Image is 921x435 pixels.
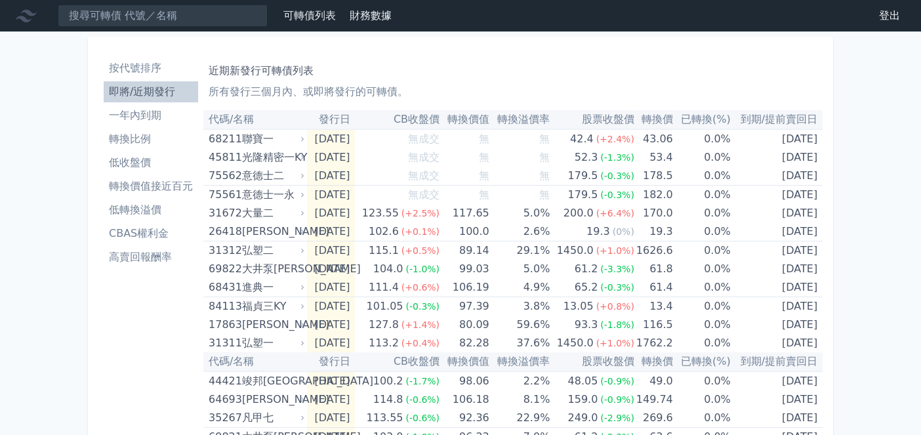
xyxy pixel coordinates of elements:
[572,260,601,278] div: 61.2
[366,222,401,241] div: 102.6
[600,413,634,423] span: (-2.9%)
[104,108,198,123] li: 一年內到期
[600,394,634,405] span: (-0.9%)
[613,226,634,237] span: (0%)
[104,60,198,76] li: 按代號排序
[307,148,356,167] td: [DATE]
[489,409,550,428] td: 22.9%
[489,241,550,260] td: 29.1%
[489,204,550,222] td: 5.0%
[440,316,489,334] td: 80.09
[634,222,673,241] td: 19.3
[242,186,302,204] div: 意德士一永
[209,186,239,204] div: 75561
[634,409,673,428] td: 269.6
[440,260,489,278] td: 99.03
[731,334,823,352] td: [DATE]
[401,320,440,330] span: (+1.4%)
[600,282,634,293] span: (-0.3%)
[673,297,731,316] td: 0.0%
[104,81,198,102] a: 即將/近期發行
[350,9,392,22] a: 財務數據
[731,297,823,316] td: [DATE]
[673,278,731,297] td: 0.0%
[673,409,731,428] td: 0.0%
[307,390,356,409] td: [DATE]
[366,278,401,297] div: 111.4
[209,241,239,260] div: 31312
[209,148,239,167] div: 45811
[479,188,489,201] span: 無
[209,204,239,222] div: 31672
[731,129,823,148] td: [DATE]
[731,316,823,334] td: [DATE]
[600,171,634,181] span: (-0.3%)
[283,9,336,22] a: 可轉債列表
[554,241,596,260] div: 1450.0
[539,188,550,201] span: 無
[600,190,634,200] span: (-0.3%)
[869,5,911,26] a: 登出
[104,247,198,268] a: 高賣回報酬率
[405,301,440,312] span: (-0.3%)
[307,241,356,260] td: [DATE]
[203,352,307,371] th: 代碼/名稱
[634,110,673,129] th: 轉換價
[489,352,550,371] th: 轉換溢價率
[104,199,198,220] a: 低轉換溢價
[596,208,634,218] span: (+6.4%)
[242,390,302,409] div: [PERSON_NAME]
[307,260,356,278] td: [DATE]
[539,133,550,145] span: 無
[209,334,239,352] div: 31311
[634,167,673,186] td: 178.5
[242,409,302,427] div: 凡甲七
[539,169,550,182] span: 無
[489,110,550,129] th: 轉換溢價率
[565,186,600,204] div: 179.5
[242,372,302,390] div: 竣邦[GEOGRAPHIC_DATA]
[104,152,198,173] a: 低收盤價
[440,110,489,129] th: 轉換價值
[371,390,406,409] div: 114.8
[731,241,823,260] td: [DATE]
[307,204,356,222] td: [DATE]
[104,223,198,244] a: CBAS權利金
[242,167,302,185] div: 意德士二
[440,241,489,260] td: 89.14
[673,204,731,222] td: 0.0%
[561,204,596,222] div: 200.0
[596,245,634,256] span: (+1.0%)
[104,84,198,100] li: 即將/近期發行
[242,278,302,297] div: 進典一
[307,222,356,241] td: [DATE]
[673,222,731,241] td: 0.0%
[731,352,823,371] th: 到期/提前賣回日
[634,148,673,167] td: 53.4
[359,204,401,222] div: 123.55
[731,390,823,409] td: [DATE]
[731,167,823,186] td: [DATE]
[584,222,613,241] div: 19.3
[489,334,550,352] td: 37.6%
[634,278,673,297] td: 61.4
[539,151,550,163] span: 無
[363,409,405,427] div: 113.55
[634,390,673,409] td: 149.74
[209,316,239,334] div: 17863
[673,129,731,148] td: 0.0%
[489,297,550,316] td: 3.8%
[673,390,731,409] td: 0.0%
[401,245,440,256] span: (+0.5%)
[489,390,550,409] td: 8.1%
[104,226,198,241] li: CBAS權利金
[363,297,405,316] div: 101.05
[600,376,634,386] span: (-0.9%)
[440,334,489,352] td: 82.28
[371,260,406,278] div: 104.0
[634,371,673,390] td: 49.0
[408,133,440,145] span: 無成交
[634,260,673,278] td: 61.8
[634,204,673,222] td: 170.0
[567,130,596,148] div: 42.4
